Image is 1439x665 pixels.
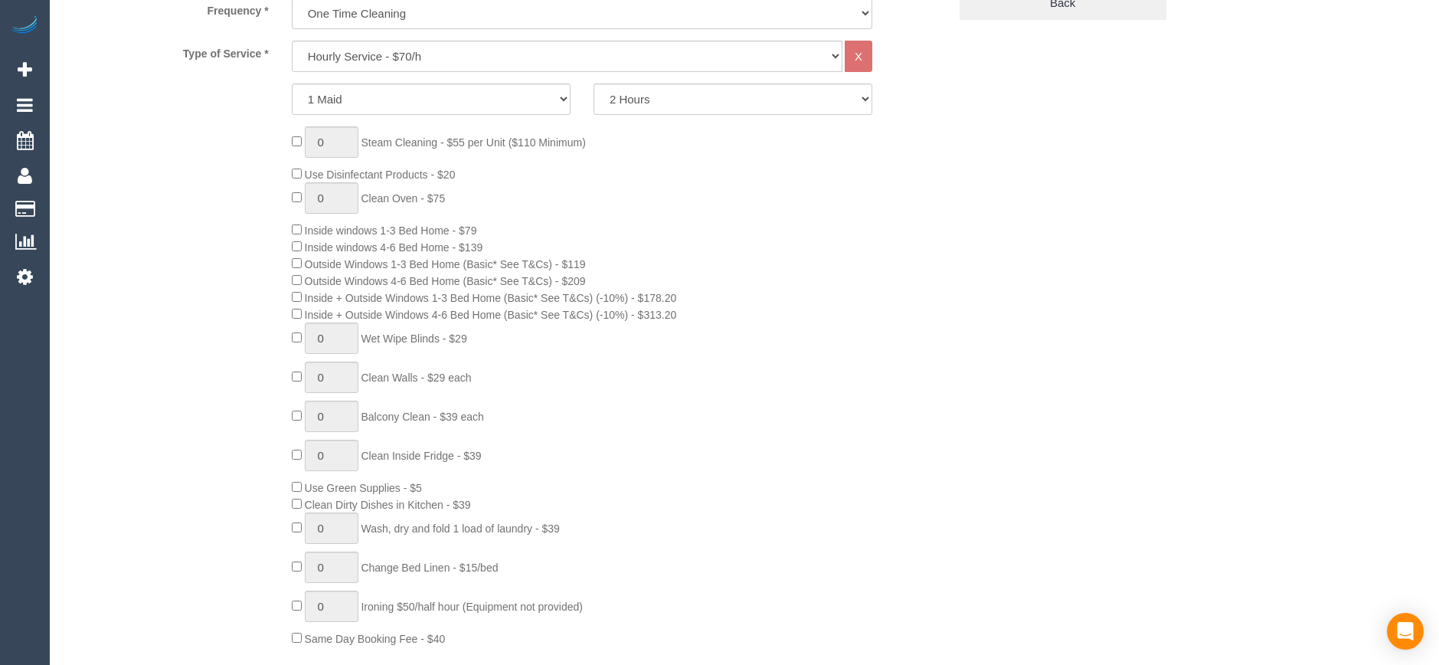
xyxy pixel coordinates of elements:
span: Use Disinfectant Products - $20 [305,169,456,181]
span: Balcony Clean - $39 each [361,411,483,423]
span: Wash, dry and fold 1 load of laundry - $39 [361,522,559,535]
span: Same Day Booking Fee - $40 [305,633,446,645]
span: Inside + Outside Windows 1-3 Bed Home (Basic* See T&Cs) (-10%) - $178.20 [305,292,677,304]
span: Ironing $50/half hour (Equipment not provided) [361,601,583,613]
span: Inside windows 4-6 Bed Home - $139 [305,241,483,254]
span: Clean Inside Fridge - $39 [361,450,481,462]
span: Use Green Supplies - $5 [305,482,422,494]
div: Open Intercom Messenger [1387,613,1424,650]
span: Inside + Outside Windows 4-6 Bed Home (Basic* See T&Cs) (-10%) - $313.20 [305,309,677,321]
span: Clean Dirty Dishes in Kitchen - $39 [305,499,471,511]
span: Change Bed Linen - $15/bed [361,562,498,574]
span: Clean Oven - $75 [361,192,445,205]
img: Automaid Logo [9,15,40,37]
label: Type of Service * [54,41,280,61]
span: Steam Cleaning - $55 per Unit ($110 Minimum) [361,136,585,149]
span: Clean Walls - $29 each [361,372,471,384]
span: Inside windows 1-3 Bed Home - $79 [305,224,477,237]
span: Outside Windows 1-3 Bed Home (Basic* See T&Cs) - $119 [305,258,586,270]
span: Wet Wipe Blinds - $29 [361,332,466,345]
span: Outside Windows 4-6 Bed Home (Basic* See T&Cs) - $209 [305,275,586,287]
